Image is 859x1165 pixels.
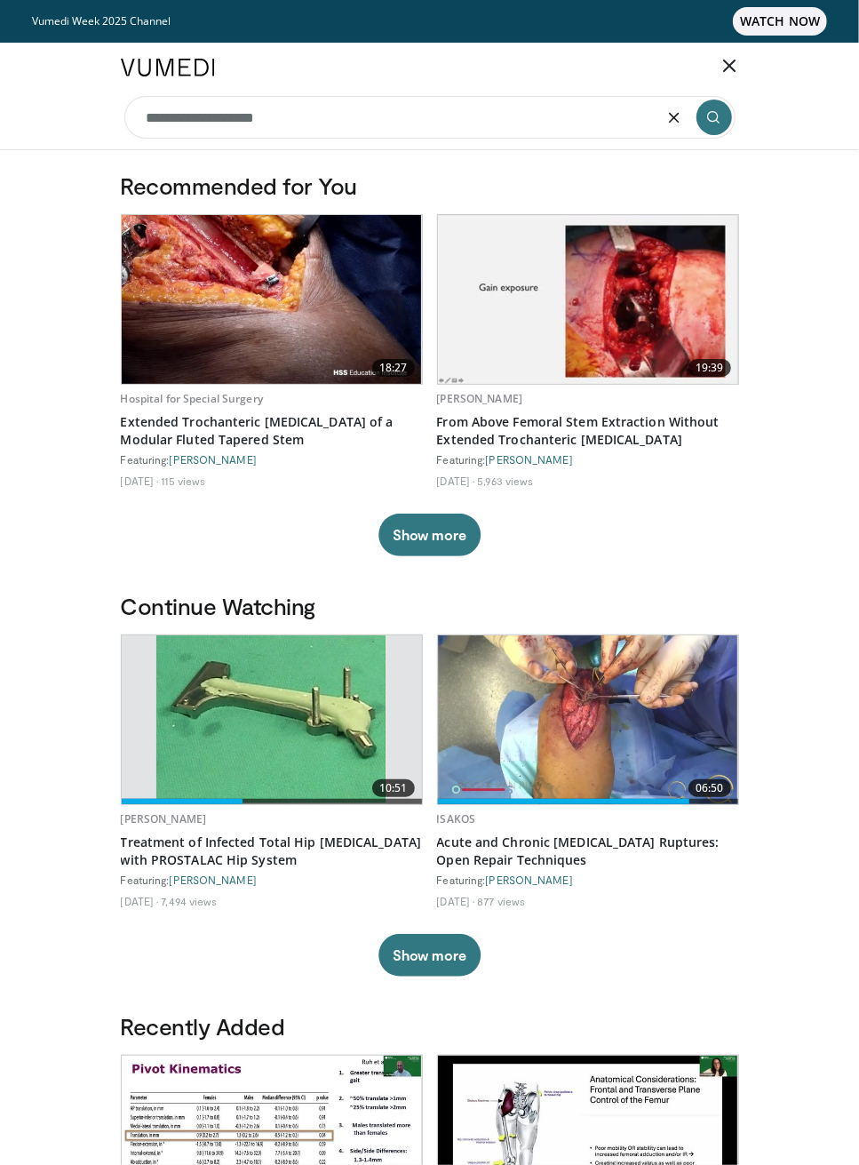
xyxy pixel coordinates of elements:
[121,1012,739,1041] h3: Recently Added
[438,635,738,804] img: f5ba6478-39e7-4080-afcf-714c9f4301c8.620x360_q85_upscale.jpg
[122,215,422,384] a: 18:27
[437,834,739,869] a: Acute and Chronic [MEDICAL_DATA] Ruptures: Open Repair Techniques
[437,452,739,467] div: Featuring:
[122,635,422,804] a: 10:51
[170,453,257,466] a: [PERSON_NAME]
[121,413,423,449] a: Extended Trochanteric [MEDICAL_DATA] of a Modular Fluted Tapered Stem
[121,811,207,826] a: [PERSON_NAME]
[486,453,573,466] a: [PERSON_NAME]
[121,452,423,467] div: Featuring:
[121,391,263,406] a: Hospital for Special Surgery
[121,59,215,76] img: VuMedi Logo
[477,474,533,488] li: 5,963 views
[437,474,475,488] li: [DATE]
[156,635,386,804] img: 1138359_3.png.620x360_q85_upscale.jpg
[121,873,423,887] div: Featuring:
[437,894,475,908] li: [DATE]
[378,934,481,977] button: Show more
[121,834,423,869] a: Treatment of Infected Total Hip [MEDICAL_DATA] with PROSTALAC Hip System
[437,391,523,406] a: [PERSON_NAME]
[378,514,481,556] button: Show more
[437,413,739,449] a: From Above Femoral Stem Extraction Without Extended Trochanteric [MEDICAL_DATA]
[32,7,827,36] a: Vumedi Week 2025 ChannelWATCH NOW
[733,7,827,36] span: WATCH NOW
[122,215,422,384] img: 9ea35b76-fb44-4d9a-9319-efeab42ec5fb.620x360_q85_upscale.jpg
[438,215,738,384] a: 19:39
[477,894,525,908] li: 877 views
[688,779,731,797] span: 06:50
[121,894,159,908] li: [DATE]
[170,874,257,886] a: [PERSON_NAME]
[688,359,731,377] span: 19:39
[438,215,738,384] img: 7a1352ca-2d58-4dd1-a7a5-397c370a0449.620x360_q85_upscale.jpg
[121,172,739,200] h3: Recommended for You
[161,474,205,488] li: 115 views
[372,779,415,797] span: 10:51
[438,635,738,804] a: 06:50
[437,873,739,887] div: Featuring:
[121,592,739,620] h3: Continue Watching
[161,894,217,908] li: 7,494 views
[372,359,415,377] span: 18:27
[437,811,476,826] a: ISAKOS
[124,96,736,139] input: Search topics, interventions
[121,474,159,488] li: [DATE]
[486,874,573,886] a: [PERSON_NAME]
